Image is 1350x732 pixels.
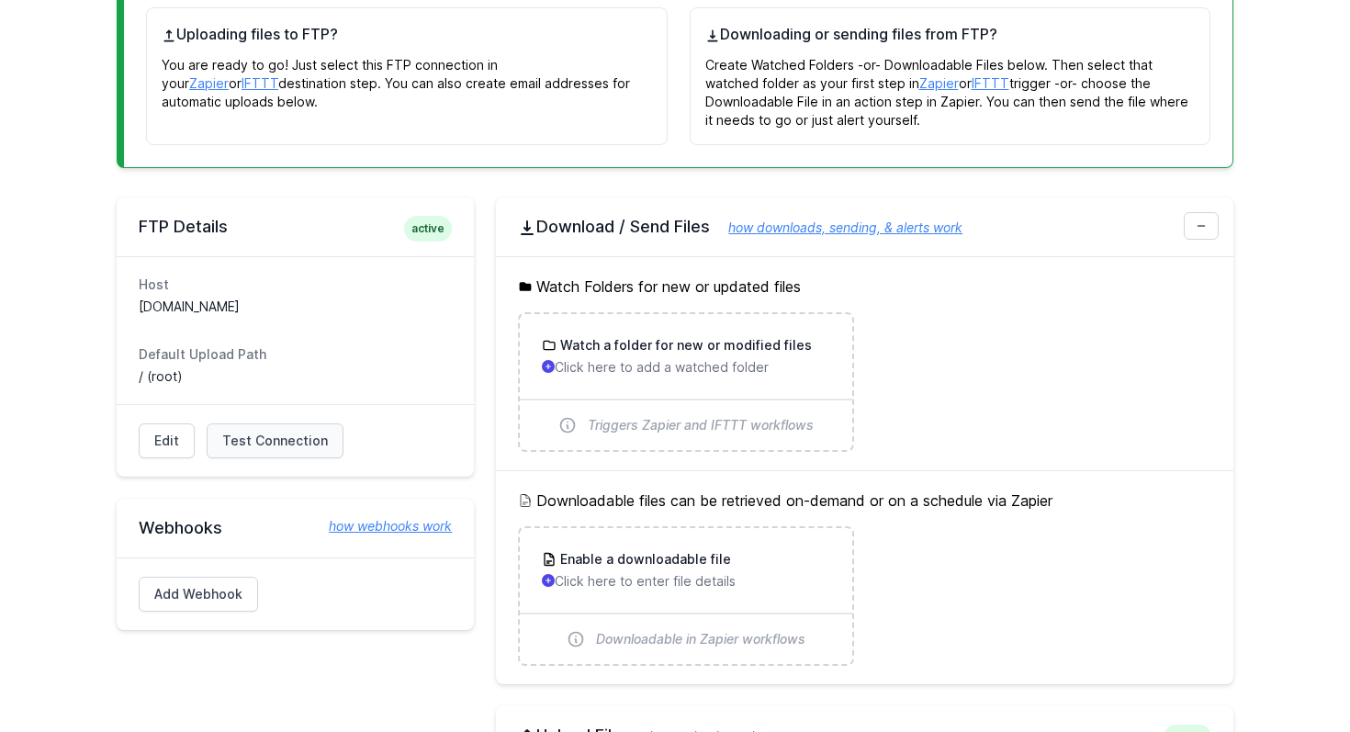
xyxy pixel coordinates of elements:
a: IFTTT [242,75,278,91]
dd: [DOMAIN_NAME] [139,298,452,316]
iframe: Drift Widget Chat Controller [1258,640,1328,710]
dd: / (root) [139,367,452,386]
dt: Default Upload Path [139,345,452,364]
h4: Uploading files to FTP? [162,23,652,45]
p: Click here to add a watched folder [542,358,829,377]
a: IFTTT [972,75,1009,91]
h2: Webhooks [139,517,452,539]
h3: Enable a downloadable file [557,550,731,569]
a: how downloads, sending, & alerts work [710,220,962,235]
span: active [404,216,452,242]
dt: Host [139,276,452,294]
a: Edit [139,423,195,458]
h4: Downloading or sending files from FTP? [705,23,1196,45]
a: Watch a folder for new or modified files Click here to add a watched folder Triggers Zapier and I... [520,314,851,450]
p: Click here to enter file details [542,572,829,591]
p: Create Watched Folders -or- Downloadable Files below. Then select that watched folder as your fir... [705,45,1196,130]
a: Zapier [189,75,229,91]
a: Test Connection [207,423,343,458]
a: how webhooks work [310,517,452,535]
h2: Download / Send Files [518,216,1211,238]
a: Enable a downloadable file Click here to enter file details Downloadable in Zapier workflows [520,528,851,664]
span: Triggers Zapier and IFTTT workflows [588,416,814,434]
a: Zapier [919,75,959,91]
span: Test Connection [222,432,328,450]
h3: Watch a folder for new or modified files [557,336,812,355]
h5: Downloadable files can be retrieved on-demand or on a schedule via Zapier [518,490,1211,512]
a: Add Webhook [139,577,258,612]
span: Downloadable in Zapier workflows [596,630,805,648]
p: You are ready to go! Just select this FTP connection in your or destination step. You can also cr... [162,45,652,111]
h5: Watch Folders for new or updated files [518,276,1211,298]
h2: FTP Details [139,216,452,238]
